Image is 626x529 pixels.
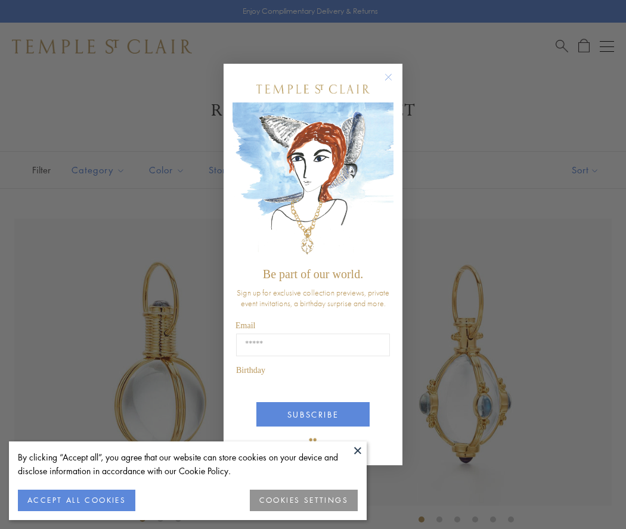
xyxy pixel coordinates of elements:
button: ACCEPT ALL COOKIES [18,490,135,511]
button: Close dialog [387,76,402,91]
span: Email [235,321,255,330]
span: Be part of our world. [263,267,363,281]
div: By clicking “Accept all”, you agree that our website can store cookies on your device and disclos... [18,450,358,478]
button: SUBSCRIBE [256,402,370,427]
button: COOKIES SETTINGS [250,490,358,511]
span: Sign up for exclusive collection previews, private event invitations, a birthday surprise and more. [237,287,389,309]
img: Temple St. Clair [256,85,370,94]
span: Birthday [236,366,265,375]
input: Email [236,334,390,356]
img: TSC [301,430,325,453]
img: c4a9eb12-d91a-4d4a-8ee0-386386f4f338.jpeg [233,102,393,262]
